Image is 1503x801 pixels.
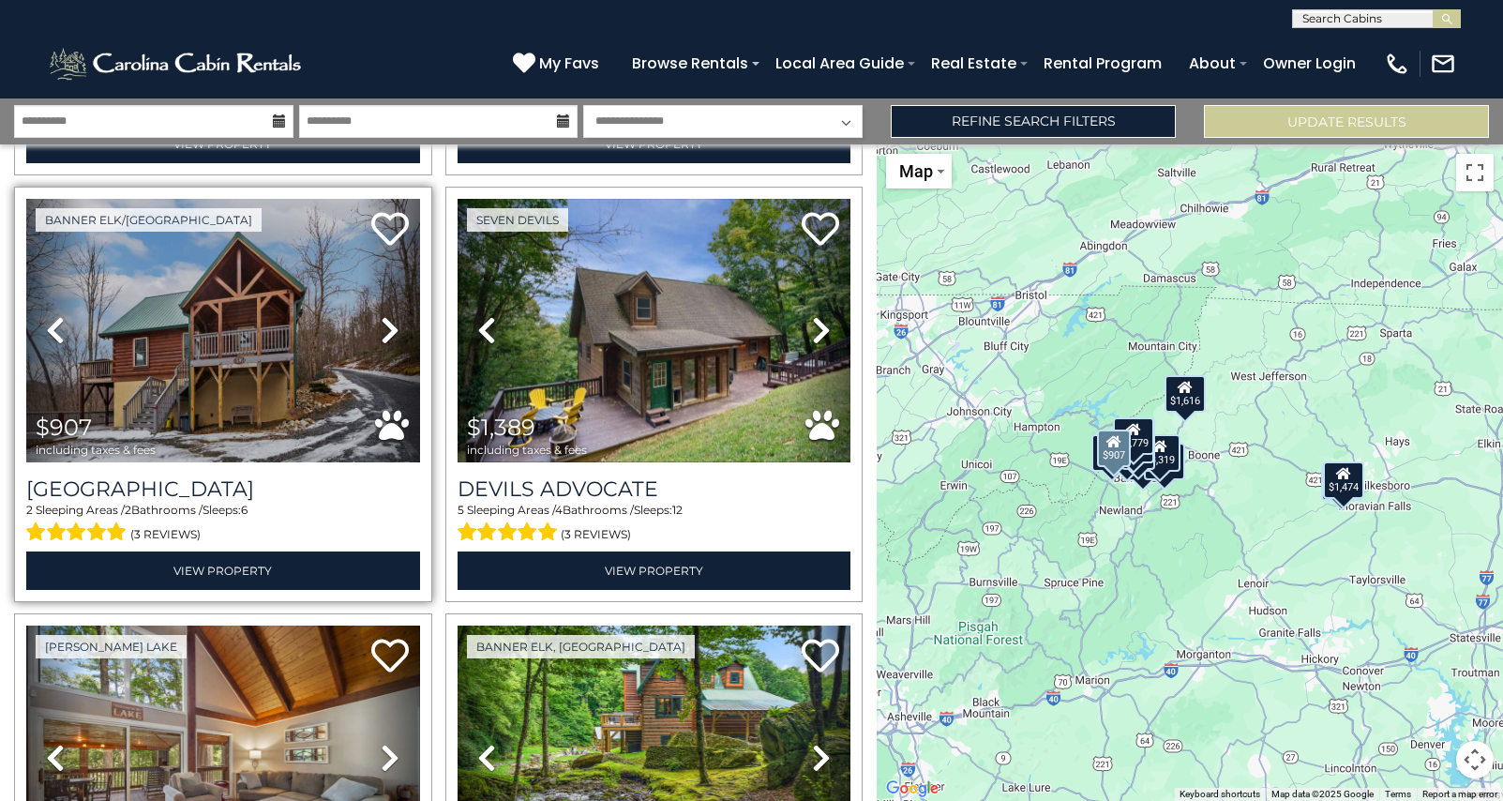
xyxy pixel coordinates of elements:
[26,552,420,590] a: View Property
[1034,47,1171,80] a: Rental Program
[458,503,464,517] span: 5
[1271,789,1374,799] span: Map data ©2025 Google
[467,444,587,456] span: including taxes & fees
[922,47,1026,80] a: Real Estate
[371,210,409,250] a: Add to favorites
[458,199,851,462] img: thumbnail_165206836.jpeg
[26,502,420,547] div: Sleeping Areas / Bathrooms / Sleeps:
[1323,461,1364,499] div: $1,474
[26,476,420,502] h3: Little Elk Lodge
[458,552,851,590] a: View Property
[1180,788,1260,801] button: Keyboard shortcuts
[1165,375,1206,413] div: $1,616
[1091,434,1133,472] div: $1,589
[881,777,943,801] a: Open this area in Google Maps (opens a new window)
[36,444,156,456] span: including taxes & fees
[1384,51,1410,77] img: phone-regular-white.png
[1254,47,1365,80] a: Owner Login
[36,635,187,658] a: [PERSON_NAME] Lake
[899,161,933,181] span: Map
[125,503,131,517] span: 2
[241,503,248,517] span: 6
[1180,47,1245,80] a: About
[467,635,695,658] a: Banner Elk, [GEOGRAPHIC_DATA]
[539,52,599,75] span: My Favs
[467,208,568,232] a: Seven Devils
[1385,789,1411,799] a: Terms (opens in new tab)
[802,210,839,250] a: Add to favorites
[561,522,631,547] span: (3 reviews)
[130,522,201,547] span: (3 reviews)
[371,637,409,677] a: Add to favorites
[47,45,307,83] img: White-1-2.png
[891,105,1176,138] a: Refine Search Filters
[26,199,420,462] img: thumbnail_165843184.jpeg
[1456,741,1494,778] button: Map camera controls
[36,414,92,441] span: $907
[467,414,535,441] span: $1,389
[26,476,420,502] a: [GEOGRAPHIC_DATA]
[672,503,683,517] span: 12
[26,503,33,517] span: 2
[1456,154,1494,191] button: Toggle fullscreen view
[1422,789,1497,799] a: Report a map error
[1113,417,1154,455] div: $1,779
[802,637,839,677] a: Add to favorites
[513,52,604,76] a: My Favs
[555,503,563,517] span: 4
[886,154,952,189] button: Change map style
[1139,434,1180,472] div: $3,319
[1097,430,1131,467] div: $907
[1321,463,1362,501] div: $1,354
[458,476,851,502] a: Devils Advocate
[458,502,851,547] div: Sleeping Areas / Bathrooms / Sleeps:
[881,777,943,801] img: Google
[1430,51,1456,77] img: mail-regular-white.png
[36,208,262,232] a: Banner Elk/[GEOGRAPHIC_DATA]
[1204,105,1489,138] button: Update Results
[623,47,758,80] a: Browse Rentals
[766,47,913,80] a: Local Area Guide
